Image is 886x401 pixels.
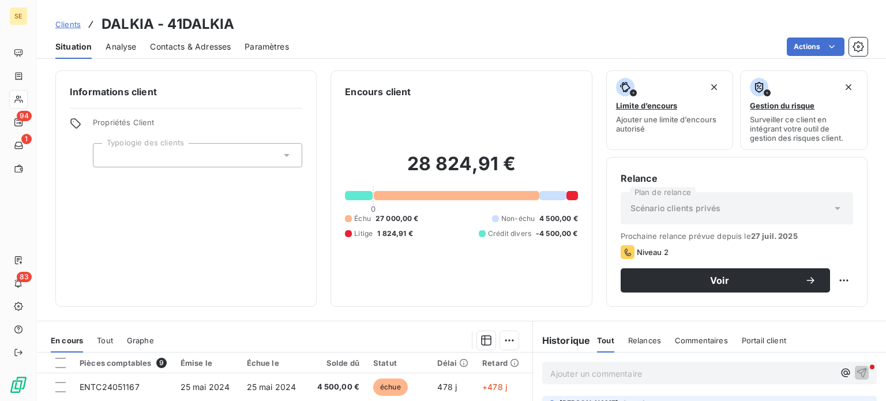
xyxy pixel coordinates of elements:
span: 25 mai 2024 [247,382,296,392]
span: Analyse [106,41,136,53]
h2: 28 824,91 € [345,152,577,187]
span: En cours [51,336,83,345]
button: Gestion du risqueSurveiller ce client en intégrant votre outil de gestion des risques client. [740,70,868,150]
span: Propriétés Client [93,118,302,134]
input: Ajouter une valeur [103,150,112,160]
span: Paramètres [245,41,289,53]
span: Non-échu [501,213,535,224]
div: Retard [482,358,519,368]
span: Relances [628,336,661,345]
span: +478 j [482,382,507,392]
span: 27 000,00 € [376,213,419,224]
div: Émise le [181,358,233,368]
h3: DALKIA - 41DALKIA [102,14,235,35]
div: Pièces comptables [80,358,167,368]
iframe: Intercom live chat [847,362,874,389]
span: Gestion du risque [750,101,814,110]
span: 94 [17,111,32,121]
span: Contacts & Adresses [150,41,231,53]
span: Situation [55,41,92,53]
h6: Encours client [345,85,411,99]
span: Tout [97,336,113,345]
span: ENTC24051167 [80,382,140,392]
span: Surveiller ce client en intégrant votre outil de gestion des risques client. [750,115,858,143]
span: Scénario clients privés [630,203,720,214]
div: SE [9,7,28,25]
span: Commentaires [675,336,728,345]
div: Échue le [247,358,300,368]
span: 4 500,00 € [313,381,359,393]
span: Ajouter une limite d’encours autorisé [616,115,724,133]
span: Voir [635,276,805,285]
span: 4 500,00 € [539,213,578,224]
div: Solde dû [313,358,359,368]
span: échue [373,378,408,396]
span: 27 juil. 2025 [751,231,798,241]
span: 478 j [437,382,457,392]
span: Échu [354,213,371,224]
h6: Historique [533,333,591,347]
span: 83 [17,272,32,282]
img: Logo LeanPay [9,376,28,394]
span: Graphe [127,336,154,345]
span: -4 500,00 € [536,228,578,239]
span: Niveau 2 [637,248,669,257]
button: Actions [787,38,844,56]
div: Délai [437,358,468,368]
span: Limite d’encours [616,101,677,110]
span: 25 mai 2024 [181,382,230,392]
button: Limite d’encoursAjouter une limite d’encours autorisé [606,70,734,150]
span: Prochaine relance prévue depuis le [621,231,853,241]
h6: Informations client [70,85,302,99]
span: 9 [156,358,167,368]
span: Clients [55,20,81,29]
button: Voir [621,268,830,293]
span: 1 [21,134,32,144]
span: Crédit divers [488,228,531,239]
a: Clients [55,18,81,30]
span: Tout [597,336,614,345]
span: Portail client [742,336,786,345]
h6: Relance [621,171,853,185]
span: 0 [371,204,376,213]
div: Statut [373,358,423,368]
span: Litige [354,228,373,239]
span: 1 824,91 € [377,228,413,239]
